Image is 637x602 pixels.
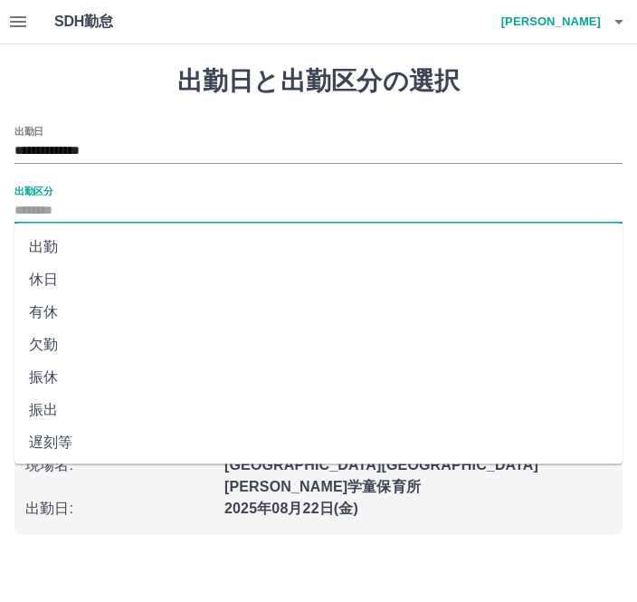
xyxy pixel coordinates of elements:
p: 現場名 : [25,454,214,476]
li: 振出 [14,394,623,426]
li: 遅刻等 [14,426,623,459]
p: 出勤日 : [25,498,214,520]
li: 休日 [14,263,623,296]
label: 出勤日 [14,124,43,138]
li: 有休 [14,296,623,329]
b: 2025年08月22日(金) [224,501,358,516]
h1: 出勤日と出勤区分の選択 [14,66,623,97]
li: 欠勤 [14,329,623,361]
li: 休業 [14,459,623,492]
li: 振休 [14,361,623,394]
label: 出勤区分 [14,184,52,197]
li: 出勤 [14,231,623,263]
